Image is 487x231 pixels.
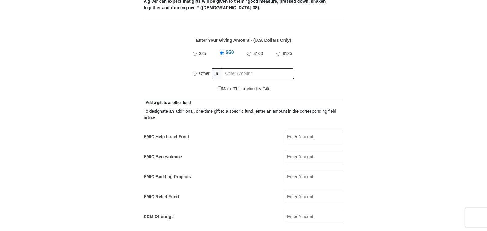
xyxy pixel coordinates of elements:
input: Enter Amount [285,130,343,143]
strong: Enter Your Giving Amount - (U.S. Dollars Only) [196,38,291,43]
label: EMIC Help Israel Fund [144,134,189,140]
input: Enter Amount [285,210,343,223]
input: Other Amount [222,68,294,79]
input: Make This a Monthly Gift [218,86,222,90]
label: KCM Offerings [144,213,174,220]
label: EMIC Relief Fund [144,194,179,200]
span: Other [199,71,210,76]
span: Add a gift to another fund [144,100,191,105]
input: Enter Amount [285,170,343,183]
span: $125 [283,51,292,56]
input: Enter Amount [285,190,343,203]
input: Enter Amount [285,150,343,163]
span: $25 [199,51,206,56]
label: EMIC Building Projects [144,174,191,180]
span: $ [212,68,222,79]
span: $50 [226,50,234,55]
label: EMIC Benevolence [144,154,182,160]
div: To designate an additional, one-time gift to a specific fund, enter an amount in the correspondin... [144,108,343,121]
span: $100 [253,51,263,56]
label: Make This a Monthly Gift [218,86,269,92]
